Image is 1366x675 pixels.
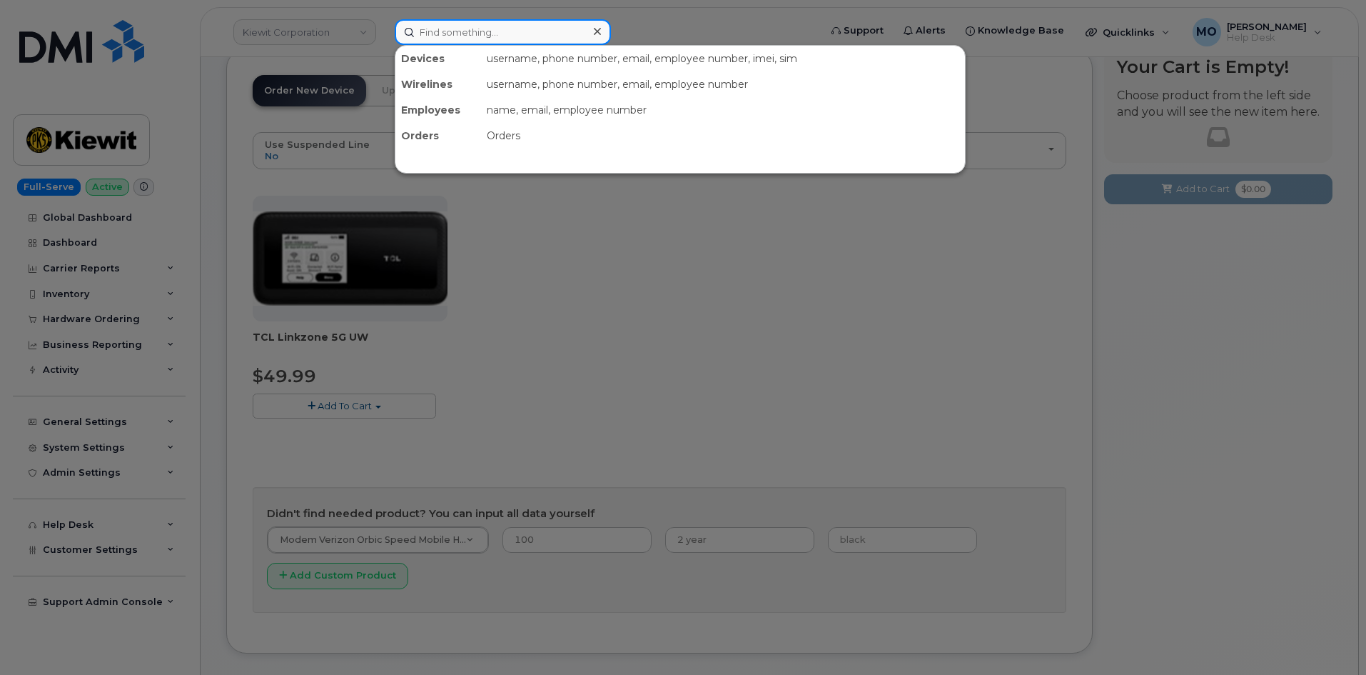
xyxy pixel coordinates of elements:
iframe: Messenger Launcher [1304,613,1355,664]
div: Employees [395,97,481,123]
div: Orders [481,123,965,149]
div: Devices [395,46,481,71]
div: Orders [395,123,481,149]
div: username, phone number, email, employee number [481,71,965,97]
div: Wirelines [395,71,481,97]
div: name, email, employee number [481,97,965,123]
input: Find something... [395,19,611,45]
div: username, phone number, email, employee number, imei, sim [481,46,965,71]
